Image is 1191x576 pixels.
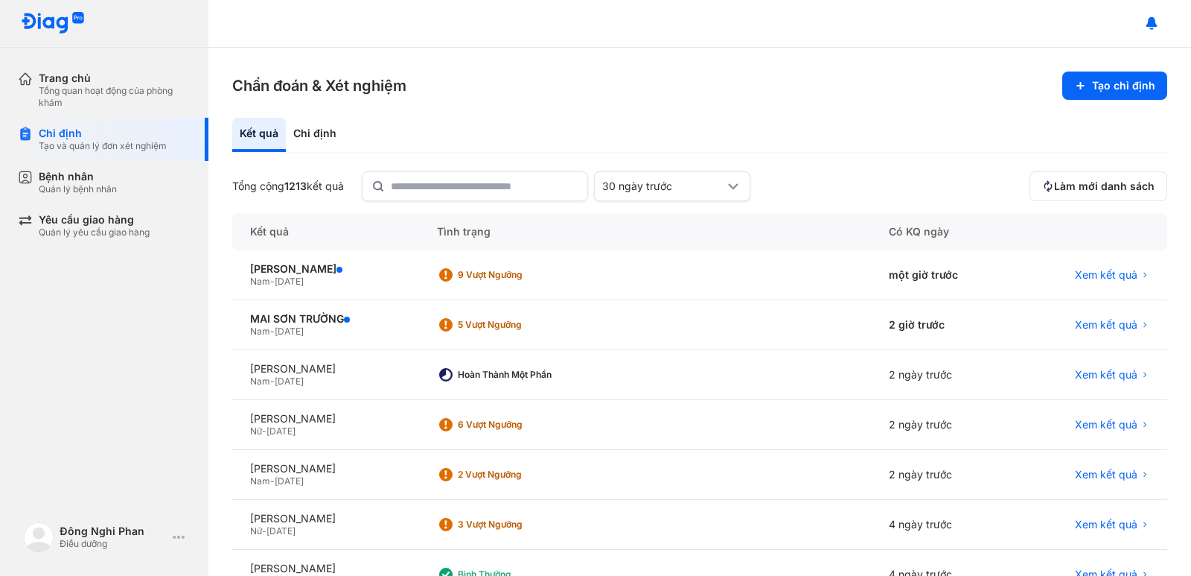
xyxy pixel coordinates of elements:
[250,276,270,287] span: Nam
[458,269,577,281] div: 9 Vượt ngưỡng
[250,562,401,575] div: [PERSON_NAME]
[284,180,307,192] span: 1213
[1075,418,1137,431] span: Xem kết quả
[275,475,304,487] span: [DATE]
[250,412,401,425] div: [PERSON_NAME]
[1075,368,1137,382] span: Xem kết quả
[458,319,577,331] div: 5 Vượt ngưỡng
[39,227,150,238] div: Quản lý yêu cầu giao hàng
[250,425,262,437] span: Nữ
[60,525,167,538] div: Đông Nghi Phan
[262,425,266,437] span: -
[458,419,577,431] div: 6 Vượt ngưỡng
[458,519,577,531] div: 3 Vượt ngưỡng
[270,475,275,487] span: -
[21,12,85,35] img: logo
[1075,268,1137,282] span: Xem kết quả
[39,170,117,183] div: Bệnh nhân
[39,213,150,227] div: Yêu cầu giao hàng
[262,525,266,537] span: -
[39,127,167,140] div: Chỉ định
[1029,171,1167,201] button: Làm mới danh sách
[39,72,191,85] div: Trang chủ
[1062,72,1167,100] button: Tạo chỉ định
[250,326,270,337] span: Nam
[250,512,401,525] div: [PERSON_NAME]
[871,500,1015,550] div: 4 ngày trước
[275,276,304,287] span: [DATE]
[39,140,167,152] div: Tạo và quản lý đơn xét nghiệm
[871,213,1015,250] div: Có KQ ngày
[266,525,296,537] span: [DATE]
[419,213,871,250] div: Tình trạng
[250,262,401,276] div: [PERSON_NAME]
[871,300,1015,350] div: 2 giờ trước
[1054,180,1155,193] span: Làm mới danh sách
[458,369,577,381] div: Hoàn thành một phần
[270,376,275,387] span: -
[250,376,270,387] span: Nam
[39,183,117,195] div: Quản lý bệnh nhân
[871,450,1015,500] div: 2 ngày trước
[232,213,419,250] div: Kết quả
[602,180,724,193] div: 30 ngày trước
[871,400,1015,450] div: 2 ngày trước
[871,350,1015,400] div: 2 ngày trước
[275,376,304,387] span: [DATE]
[232,118,286,152] div: Kết quả
[275,326,304,337] span: [DATE]
[1075,468,1137,481] span: Xem kết quả
[250,362,401,376] div: [PERSON_NAME]
[266,425,296,437] span: [DATE]
[286,118,344,152] div: Chỉ định
[24,522,54,552] img: logo
[871,250,1015,300] div: một giờ trước
[270,276,275,287] span: -
[232,180,344,193] div: Tổng cộng kết quả
[250,475,270,487] span: Nam
[232,75,406,96] h3: Chẩn đoán & Xét nghiệm
[1075,318,1137,332] span: Xem kết quả
[60,538,167,550] div: Điều dưỡng
[39,85,191,109] div: Tổng quan hoạt động của phòng khám
[1075,518,1137,531] span: Xem kết quả
[250,312,401,326] div: MAI SƠN TRƯỜNG
[250,462,401,475] div: [PERSON_NAME]
[458,469,577,481] div: 2 Vượt ngưỡng
[270,326,275,337] span: -
[250,525,262,537] span: Nữ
